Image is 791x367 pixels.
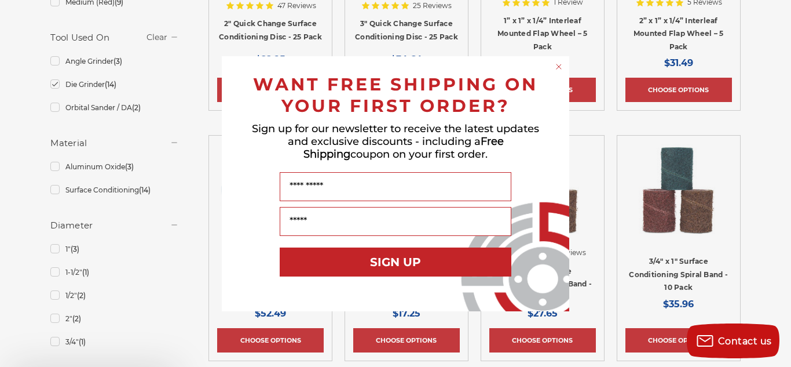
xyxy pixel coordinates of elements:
[553,61,565,72] button: Close dialog
[253,74,538,117] span: WANT FREE SHIPPING ON YOUR FIRST ORDER?
[252,122,539,161] span: Sign up for our newsletter to receive the latest updates and exclusive discounts - including a co...
[303,135,504,161] span: Free Shipping
[280,248,511,277] button: SIGN UP
[687,324,779,358] button: Contact us
[718,336,772,347] span: Contact us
